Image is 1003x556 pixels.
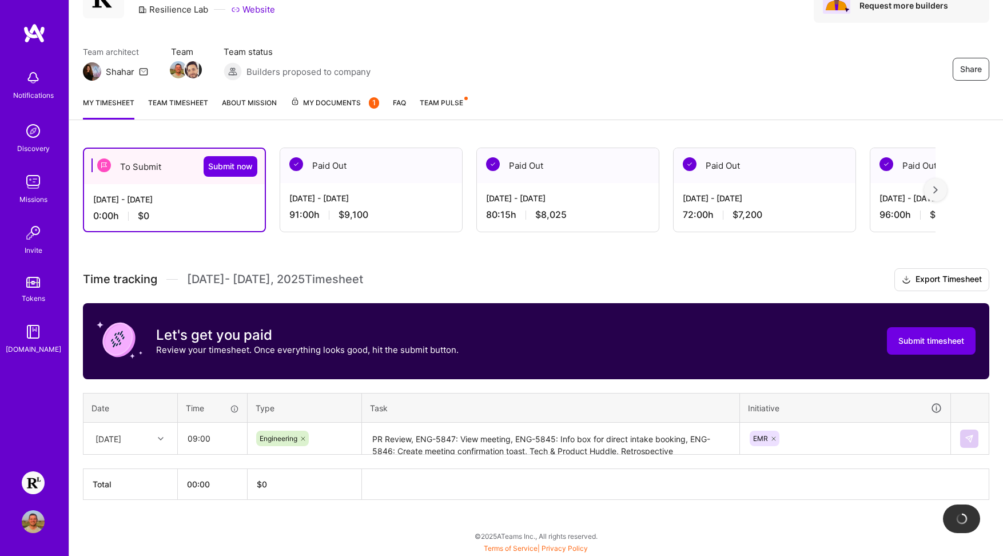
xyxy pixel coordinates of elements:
img: teamwork [22,170,45,193]
button: Submit now [204,156,257,177]
a: User Avatar [19,510,47,533]
div: Initiative [748,402,942,415]
th: Total [83,469,178,500]
span: | [484,544,588,553]
span: Team architect [83,46,148,58]
span: $0 [138,210,149,222]
img: Builders proposed to company [224,62,242,81]
span: Submit timesheet [898,335,964,347]
img: To Submit [97,158,111,172]
img: right [933,186,938,194]
div: Paid Out [477,148,659,183]
a: Resilience Lab: Building a Health Tech Platform [19,471,47,494]
button: Submit timesheet [887,327,976,355]
div: 0:00 h [93,210,256,222]
span: Builders proposed to company [246,66,371,78]
span: Submit now [208,161,253,172]
img: Paid Out [289,157,303,171]
a: My timesheet [83,97,134,120]
div: [DATE] - [DATE] [289,192,453,204]
img: Paid Out [879,157,893,171]
span: $9,100 [339,209,368,221]
a: Team Member Avatar [171,60,186,80]
th: 00:00 [178,469,248,500]
img: logo [23,23,46,43]
th: Task [362,393,740,423]
a: About Mission [222,97,277,120]
div: [DOMAIN_NAME] [6,343,61,355]
th: Date [83,393,178,423]
div: Paid Out [674,148,855,183]
i: icon Mail [139,67,148,76]
a: Privacy Policy [542,544,588,553]
div: [DATE] - [DATE] [93,193,256,205]
span: Team Pulse [420,98,463,107]
div: [DATE] - [DATE] [486,192,650,204]
span: Team [171,46,201,58]
h3: Let's get you paid [156,327,459,344]
img: tokens [26,277,40,288]
div: Time [186,402,239,414]
a: Team Pulse [420,97,467,120]
span: Share [960,63,982,75]
a: Terms of Service [484,544,538,553]
img: Resilience Lab: Building a Health Tech Platform [22,471,45,494]
img: coin [97,317,142,363]
div: Tokens [22,292,45,304]
div: 91:00 h [289,209,453,221]
a: Team Member Avatar [186,60,201,80]
a: FAQ [393,97,406,120]
div: Notifications [13,89,54,101]
div: © 2025 ATeams Inc., All rights reserved. [69,522,1003,550]
button: Export Timesheet [894,268,989,291]
img: User Avatar [22,510,45,533]
img: guide book [22,320,45,343]
img: Paid Out [486,157,500,171]
span: $7,200 [733,209,762,221]
a: Team timesheet [148,97,208,120]
span: Time tracking [83,272,157,287]
span: Engineering [260,434,297,443]
img: bell [22,66,45,89]
div: Shahar [106,66,134,78]
div: Paid Out [280,148,462,183]
span: Team status [224,46,371,58]
i: icon CompanyGray [138,5,147,14]
span: $9,600 [930,209,961,221]
i: icon Chevron [158,436,164,442]
div: null [960,430,980,448]
img: Invite [22,221,45,244]
img: Team Architect [83,62,101,81]
div: Resilience Lab [138,3,208,15]
div: [DATE] [95,432,121,444]
textarea: PR Review, ENG-5847: View meeting, ENG-5845: Info box for direct intake booking, ENG-5846: Create... [363,424,738,454]
img: discovery [22,120,45,142]
a: My Documents1 [290,97,379,120]
img: Paid Out [683,157,696,171]
i: icon Download [902,274,911,286]
div: 80:15 h [486,209,650,221]
span: $8,025 [535,209,567,221]
div: [DATE] - [DATE] [683,192,846,204]
div: Missions [19,193,47,205]
img: Team Member Avatar [185,61,202,78]
img: Team Member Avatar [170,61,187,78]
a: Website [231,3,275,15]
div: To Submit [84,149,265,184]
span: [DATE] - [DATE] , 2025 Timesheet [187,272,363,287]
button: Share [953,58,989,81]
th: Type [248,393,362,423]
input: HH:MM [178,423,246,454]
span: $ 0 [257,479,267,489]
img: loading [954,511,969,526]
span: My Documents [290,97,379,109]
p: Review your timesheet. Once everything looks good, hit the submit button. [156,344,459,356]
div: 1 [369,97,379,109]
div: 72:00 h [683,209,846,221]
div: Invite [25,244,42,256]
img: Submit [965,434,974,443]
div: Discovery [17,142,50,154]
span: EMR [753,434,768,443]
